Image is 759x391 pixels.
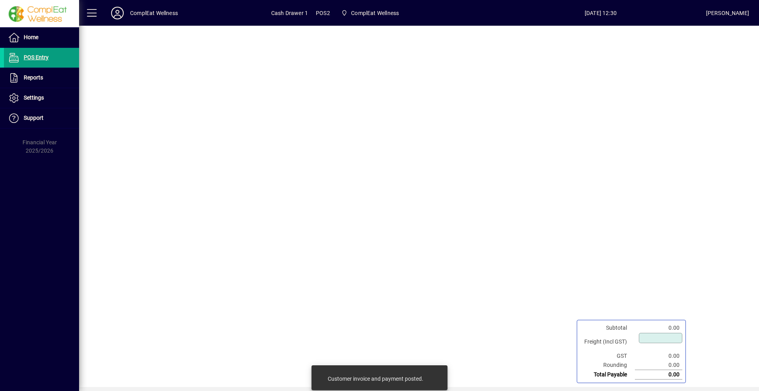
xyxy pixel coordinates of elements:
[4,108,79,128] a: Support
[351,7,399,19] span: ComplEat Wellness
[706,7,749,19] div: [PERSON_NAME]
[24,94,44,101] span: Settings
[580,332,635,351] td: Freight (Incl GST)
[580,361,635,370] td: Rounding
[635,370,682,380] td: 0.00
[24,74,43,81] span: Reports
[105,6,130,20] button: Profile
[24,54,49,60] span: POS Entry
[328,375,423,383] div: Customer invoice and payment posted.
[4,28,79,47] a: Home
[635,323,682,332] td: 0.00
[495,7,706,19] span: [DATE] 12:30
[635,361,682,370] td: 0.00
[4,88,79,108] a: Settings
[580,351,635,361] td: GST
[580,323,635,332] td: Subtotal
[24,115,43,121] span: Support
[338,6,402,20] span: ComplEat Wellness
[580,370,635,380] td: Total Payable
[635,351,682,361] td: 0.00
[24,34,38,40] span: Home
[130,7,178,19] div: ComplEat Wellness
[316,7,330,19] span: POS2
[4,68,79,88] a: Reports
[271,7,308,19] span: Cash Drawer 1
